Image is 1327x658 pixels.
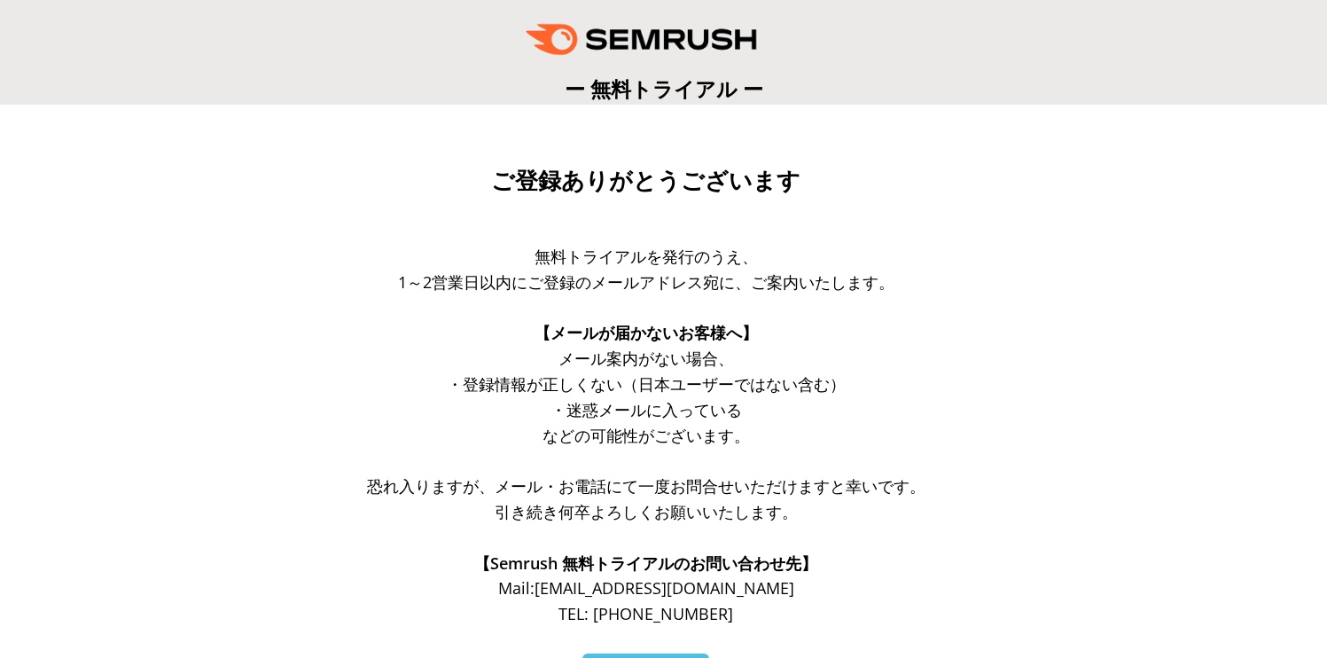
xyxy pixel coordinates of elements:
span: ご登録ありがとうございます [491,168,800,194]
span: ー 無料トライアル ー [565,74,763,103]
span: 1～2営業日以内にご登録のメールアドレス宛に、ご案内いたします。 [398,271,894,293]
span: 【Semrush 無料トライアルのお問い合わせ先】 [474,552,817,574]
span: 【メールが届かないお客様へ】 [535,322,758,343]
span: TEL: [PHONE_NUMBER] [558,603,733,624]
span: Mail: [EMAIL_ADDRESS][DOMAIN_NAME] [498,577,794,599]
span: などの可能性がございます。 [543,425,750,446]
span: 恐れ入りますが、メール・お電話にて一度お問合せいただけますと幸いです。 [367,475,925,497]
span: メール案内がない場合、 [558,348,734,369]
span: 引き続き何卒よろしくお願いいたします。 [495,501,798,522]
span: ・迷惑メールに入っている [550,399,742,420]
span: ・登録情報が正しくない（日本ユーザーではない含む） [447,373,846,395]
span: 無料トライアルを発行のうえ、 [535,246,758,267]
